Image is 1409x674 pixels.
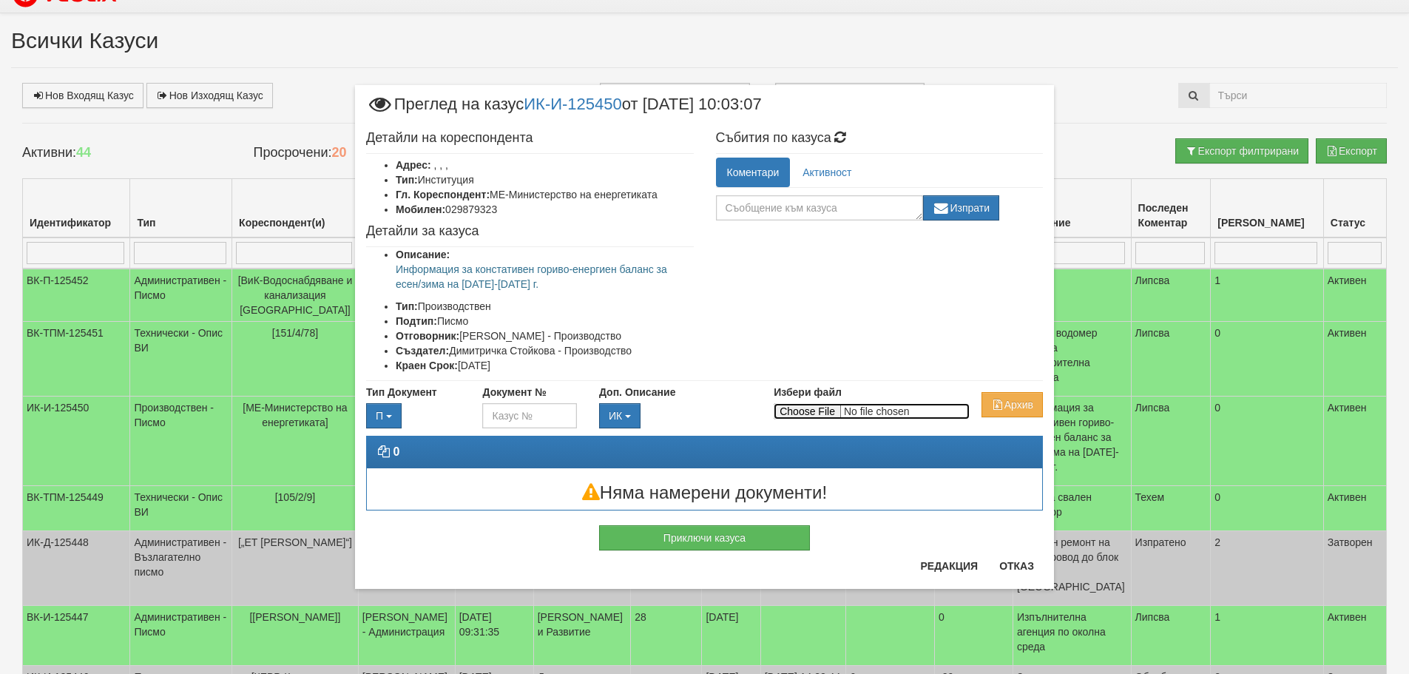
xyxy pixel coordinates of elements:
[396,345,449,357] b: Създател:
[923,195,1000,220] button: Изпрати
[396,262,694,291] p: Информация за констативен гориво-енергиен баланс за есен/зима на [DATE]-[DATE] г.
[599,525,810,550] button: Приключи казуса
[366,403,402,428] button: П
[366,385,437,400] label: Тип Документ
[396,203,445,215] b: Мобилен:
[366,96,762,124] span: Преглед на казус от [DATE] 10:03:07
[716,131,1044,146] h4: Събития по казуса
[396,202,694,217] li: 029879323
[990,554,1043,578] button: Отказ
[396,314,694,328] li: Писмо
[482,385,546,400] label: Документ №
[396,249,450,260] b: Описание:
[396,172,694,187] li: Институция
[393,445,399,458] strong: 0
[366,224,694,239] h4: Детайли за казуса
[716,158,791,187] a: Коментари
[599,403,641,428] button: ИК
[396,343,694,358] li: Димитричка Стойкова - Производство
[791,158,862,187] a: Активност
[599,385,675,400] label: Доп. Описание
[366,131,694,146] h4: Детайли на кореспондента
[396,360,458,371] b: Краен Срок:
[396,189,490,200] b: Гл. Кореспондент:
[396,159,431,171] b: Адрес:
[396,187,694,202] li: МЕ-Министерство на енергетиката
[396,330,459,342] b: Отговорник:
[366,403,460,428] div: Двоен клик, за изчистване на избраната стойност.
[599,403,751,428] div: Двоен клик, за изчистване на избраната стойност.
[396,315,437,327] b: Подтип:
[524,95,622,113] a: ИК-И-125450
[396,358,694,373] li: [DATE]
[434,159,448,171] span: , , ,
[396,328,694,343] li: [PERSON_NAME] - Производство
[911,554,987,578] button: Редакция
[609,410,622,422] span: ИК
[774,385,842,400] label: Избери файл
[482,403,576,428] input: Казус №
[396,174,418,186] b: Тип:
[981,392,1043,417] button: Архив
[367,483,1042,502] h3: Няма намерени документи!
[376,410,383,422] span: П
[396,299,694,314] li: Производствен
[396,300,418,312] b: Тип:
